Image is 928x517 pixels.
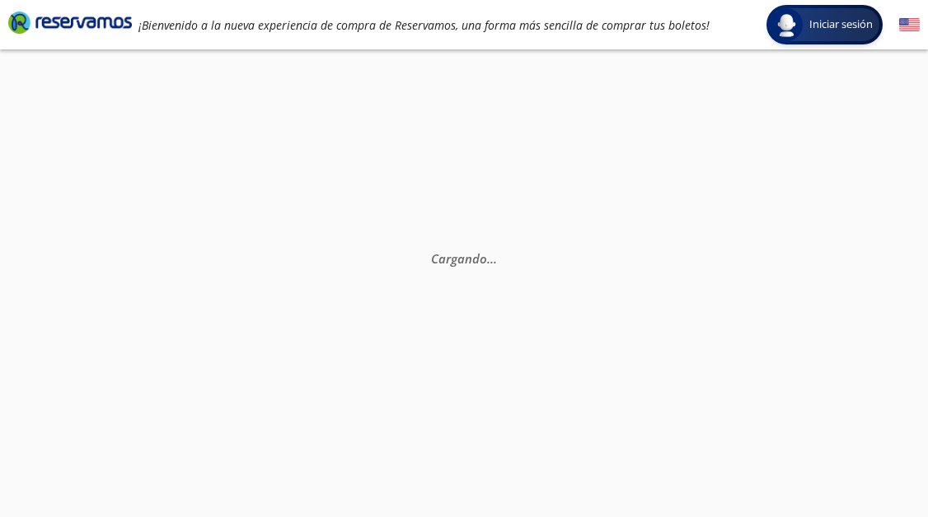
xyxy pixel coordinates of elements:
a: Brand Logo [8,10,132,40]
span: Iniciar sesión [803,16,879,33]
span: . [487,250,490,267]
span: . [494,250,497,267]
button: English [899,15,920,35]
i: Brand Logo [8,10,132,35]
em: ¡Bienvenido a la nueva experiencia de compra de Reservamos, una forma más sencilla de comprar tus... [138,17,710,33]
span: . [490,250,494,267]
em: Cargando [431,250,497,267]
